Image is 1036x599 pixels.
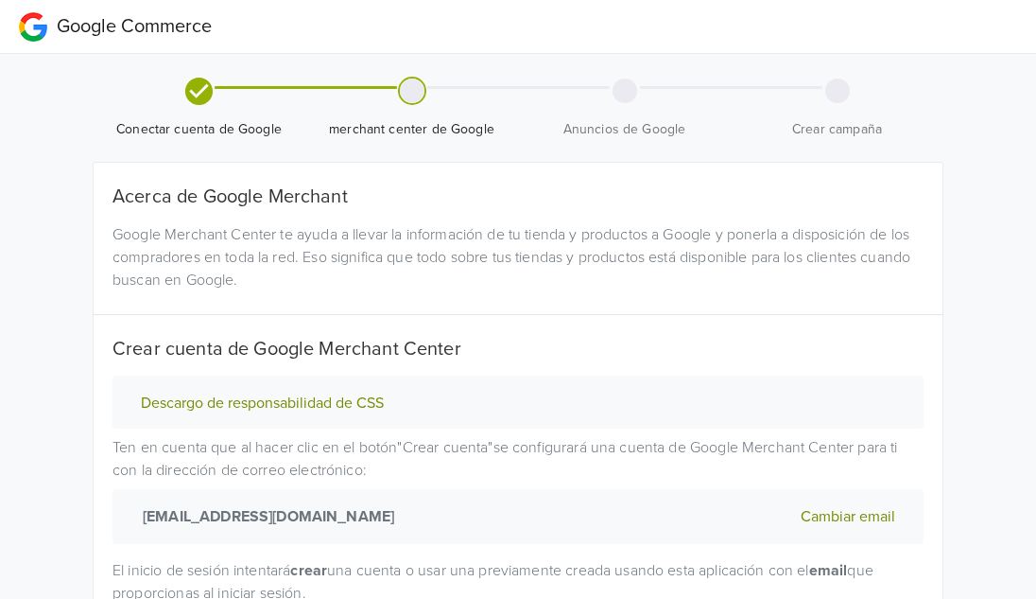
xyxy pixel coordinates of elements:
[98,223,938,291] div: Google Merchant Center te ayuda a llevar la información de tu tienda y productos a Google y poner...
[313,120,510,139] span: merchant center de Google
[112,436,924,544] p: Ten en cuenta que al hacer clic en el botón " Crear cuenta " se configurará una cuenta de Google ...
[809,561,848,580] strong: email
[290,561,327,580] strong: crear
[57,15,212,38] span: Google Commerce
[112,338,924,361] h5: Crear cuenta de Google Merchant Center
[135,505,394,528] strong: [EMAIL_ADDRESS][DOMAIN_NAME]
[526,120,723,139] span: Anuncios de Google
[112,185,924,208] h5: Acerca de Google Merchant
[100,120,298,139] span: Conectar cuenta de Google
[135,394,389,414] button: Descargo de responsabilidad de CSS
[738,120,936,139] span: Crear campaña
[795,504,901,529] button: Cambiar email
